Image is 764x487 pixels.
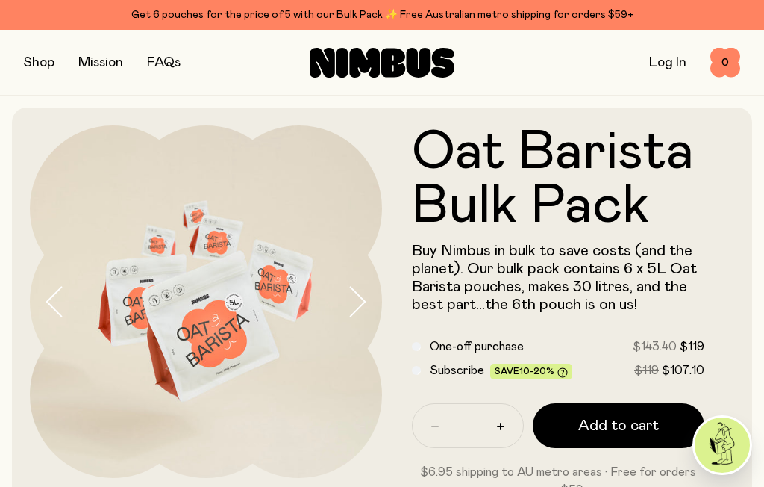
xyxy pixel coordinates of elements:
span: $119 [680,341,704,353]
span: One-off purchase [430,341,524,353]
span: $119 [634,365,659,376]
span: Save [495,367,568,378]
div: Get 6 pouches for the price of 5 with our Bulk Pack ✨ Free Australian metro shipping for orders $59+ [24,6,740,24]
button: Add to cart [533,403,704,448]
span: $107.10 [662,365,704,376]
span: 10-20% [519,367,554,376]
img: agent [695,418,750,473]
h1: Oat Barista Bulk Pack [412,125,704,233]
a: Mission [78,56,123,69]
button: 0 [710,48,740,78]
span: Buy Nimbus in bulk to save costs (and the planet). Our bulk pack contains 6 x 5L Oat Barista pouc... [412,243,697,312]
span: Add to cart [578,415,659,436]
span: $143.40 [633,341,677,353]
a: FAQs [147,56,181,69]
span: Subscribe [430,365,484,376]
a: Log In [649,56,686,69]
